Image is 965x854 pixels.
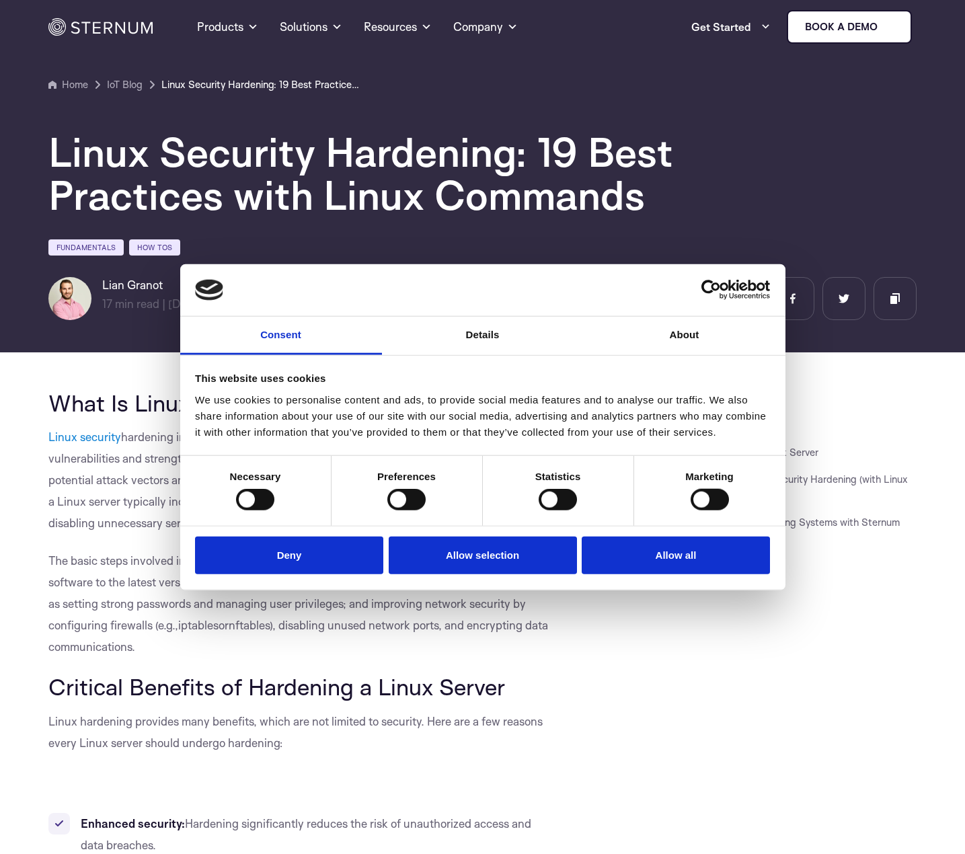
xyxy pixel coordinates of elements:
[48,430,121,444] a: Linux security
[129,239,180,256] a: How Tos
[280,3,342,51] a: Solutions
[364,3,432,51] a: Resources
[48,714,543,750] span: Linux hardening provides many benefits, which are not limited to security. Here are a few reasons...
[48,277,91,320] img: Lian Granot
[48,77,88,93] a: Home
[48,130,855,217] h1: Linux Security Hardening: 19 Best Practices with Linux Commands
[691,13,771,40] a: Get Started
[102,297,165,311] span: min read |
[197,3,258,51] a: Products
[102,297,112,311] span: 17
[883,22,894,32] img: sternum iot
[195,392,770,440] div: We use cookies to personalise content and ads, to provide social media features and to analyse ou...
[180,317,382,355] a: Consent
[382,317,584,355] a: Details
[195,371,770,387] div: This website uses cookies
[48,239,124,256] a: Fundamentals
[48,618,548,654] span: ), disabling unused network ports, and encrypting data communications.
[81,816,185,830] b: Enhanced security:
[48,553,545,632] span: The basic steps involved in hardening a Linux server include updating the system and all installe...
[195,279,223,301] img: logo
[102,277,206,293] h6: Lian Granot
[535,471,581,482] strong: Statistics
[168,297,206,311] span: [DATE]
[81,816,531,852] span: Hardening significantly reduces the risk of unauthorized access and data breaches.
[582,536,770,574] button: Allow all
[787,10,912,44] a: Book a demo
[178,618,219,632] span: iptables
[453,3,518,51] a: Company
[48,672,505,701] span: Critical Benefits of Hardening a Linux Server
[652,280,770,300] a: Usercentrics Cookiebot - opens in a new window
[48,430,553,530] span: hardening involves implementing a series of measures and best practices to reduce vulnerabilities...
[195,536,383,574] button: Deny
[377,471,436,482] strong: Preferences
[230,471,281,482] strong: Necessary
[584,317,785,355] a: About
[389,536,577,574] button: Allow selection
[219,618,229,632] span: or
[161,77,363,93] a: Linux Security Hardening: 19 Best Practices with Linux Commands
[48,389,404,417] span: What Is Linux Security Hardening?
[685,471,734,482] strong: Marketing
[107,77,143,93] a: IoT Blog
[229,618,270,632] span: nftables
